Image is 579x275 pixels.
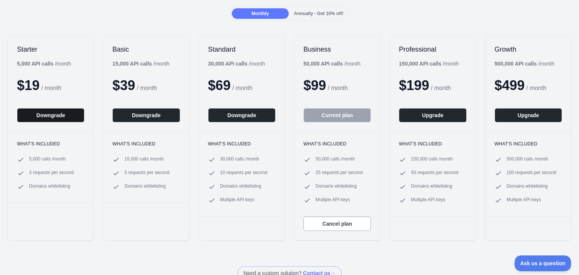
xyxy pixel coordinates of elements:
[303,78,326,93] span: $ 99
[515,255,571,271] iframe: Toggle Customer Support
[232,85,252,91] span: / month
[328,85,348,91] span: / month
[399,78,429,93] span: $ 199
[431,85,451,91] span: / month
[208,78,231,93] span: $ 69
[495,78,525,93] span: $ 499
